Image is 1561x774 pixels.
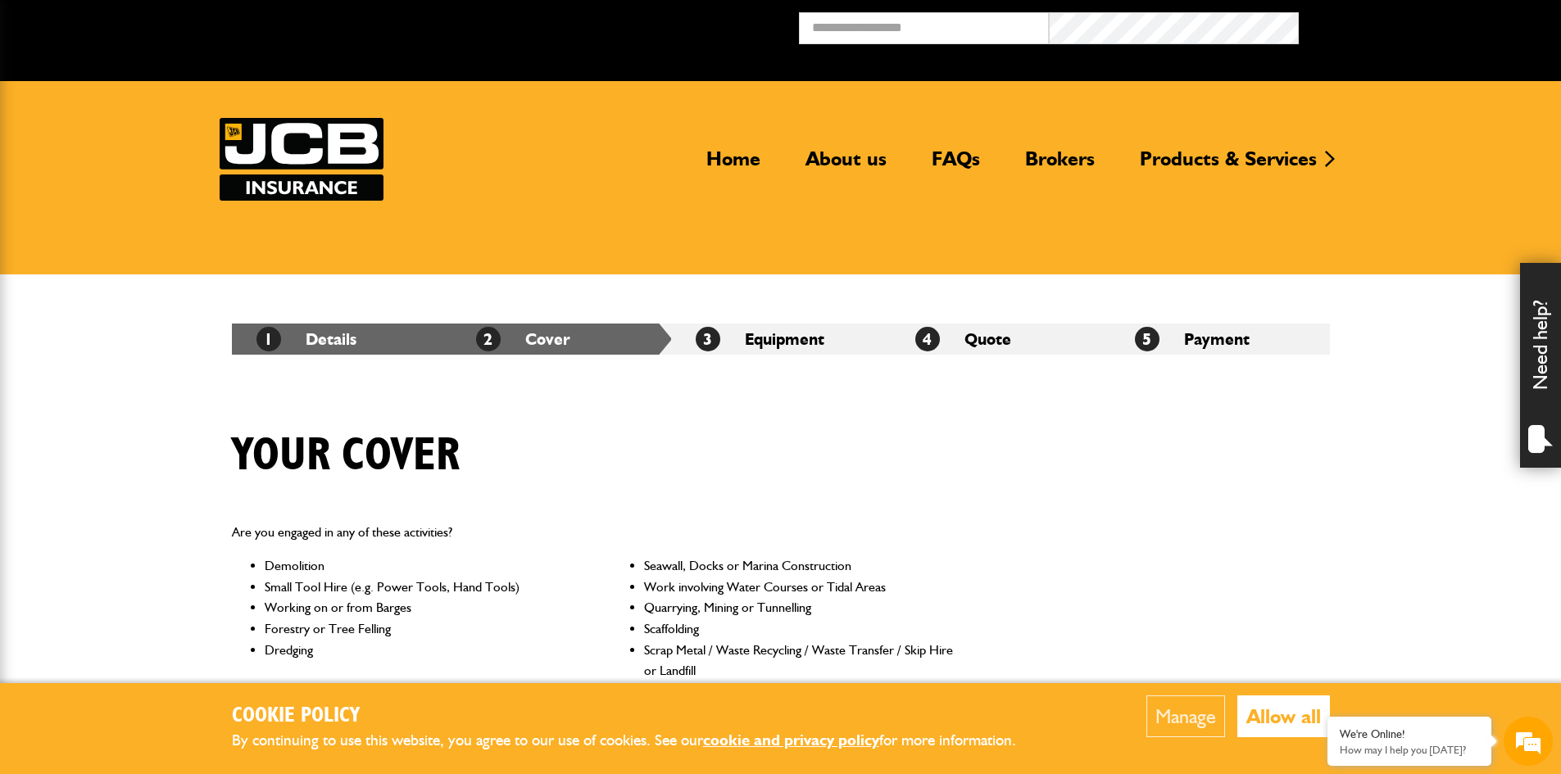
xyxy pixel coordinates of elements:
[644,577,955,598] li: Work involving Water Courses or Tidal Areas
[644,618,955,640] li: Scaffolding
[265,640,575,681] li: Dredging
[256,327,281,351] span: 1
[1237,695,1330,737] button: Allow all
[1110,324,1330,355] li: Payment
[1128,147,1329,184] a: Products & Services
[644,555,955,577] li: Seawall, Docks or Marina Construction
[919,147,992,184] a: FAQs
[220,118,383,201] a: JCB Insurance Services
[793,147,899,184] a: About us
[696,327,720,351] span: 3
[232,704,1043,729] h2: Cookie Policy
[671,324,891,355] li: Equipment
[232,728,1043,754] p: By continuing to use this website, you agree to our use of cookies. See our for more information.
[265,555,575,577] li: Demolition
[1520,263,1561,468] div: Need help?
[1299,12,1549,38] button: Broker Login
[644,640,955,681] li: Scrap Metal / Waste Recycling / Waste Transfer / Skip Hire or Landfill
[644,597,955,618] li: Quarrying, Mining or Tunnelling
[452,324,671,355] li: Cover
[232,522,955,543] p: Are you engaged in any of these activities?
[265,577,575,598] li: Small Tool Hire (e.g. Power Tools, Hand Tools)
[476,327,501,351] span: 2
[1135,327,1159,351] span: 5
[915,327,940,351] span: 4
[265,681,575,703] li: Road Surfacing including the use of Hot Tar or Asphalt
[265,618,575,640] li: Forestry or Tree Felling
[1340,744,1479,756] p: How may I help you today?
[232,428,460,483] h1: Your cover
[256,329,356,349] a: 1Details
[703,731,879,749] a: cookie and privacy policy
[1146,695,1225,737] button: Manage
[694,147,773,184] a: Home
[891,324,1110,355] li: Quote
[1340,727,1479,741] div: We're Online!
[220,118,383,201] img: JCB Insurance Services logo
[1013,147,1107,184] a: Brokers
[265,597,575,618] li: Working on or from Barges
